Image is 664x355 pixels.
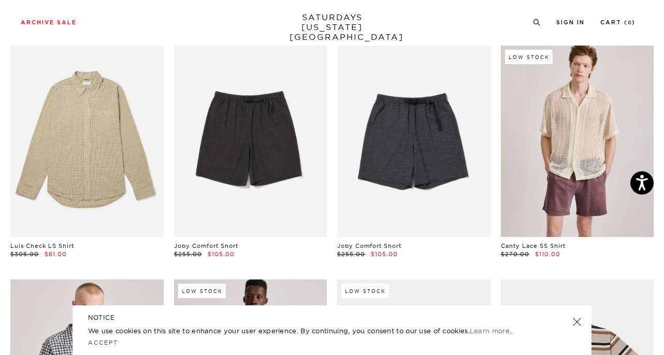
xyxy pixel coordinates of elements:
h5: NOTICE [88,313,576,322]
small: 0 [628,21,632,25]
a: Luis Check LS Shirt [10,242,74,249]
div: Low Stock [341,284,389,298]
span: $105.00 [371,250,398,258]
a: Canty Lace SS Shirt [501,242,566,249]
div: Low Stock [505,50,553,64]
p: We use cookies on this site to enhance your user experience. By continuing, you consent to our us... [88,326,539,336]
a: Archive Sale [21,20,77,25]
a: Accept [88,339,118,346]
span: $110.00 [535,250,560,258]
span: $61.00 [45,250,67,258]
a: Learn more [470,327,510,335]
span: $270.00 [501,250,529,258]
span: $255.00 [337,250,365,258]
a: Joby Comfort Short [174,242,238,249]
a: Cart (0) [600,20,636,25]
a: Sign In [556,20,585,25]
span: $255.00 [174,250,202,258]
a: SATURDAYS[US_STATE][GEOGRAPHIC_DATA] [290,12,375,42]
a: Joby Comfort Short [337,242,401,249]
span: $105.00 [208,250,235,258]
div: Low Stock [178,284,226,298]
span: $305.00 [10,250,39,258]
